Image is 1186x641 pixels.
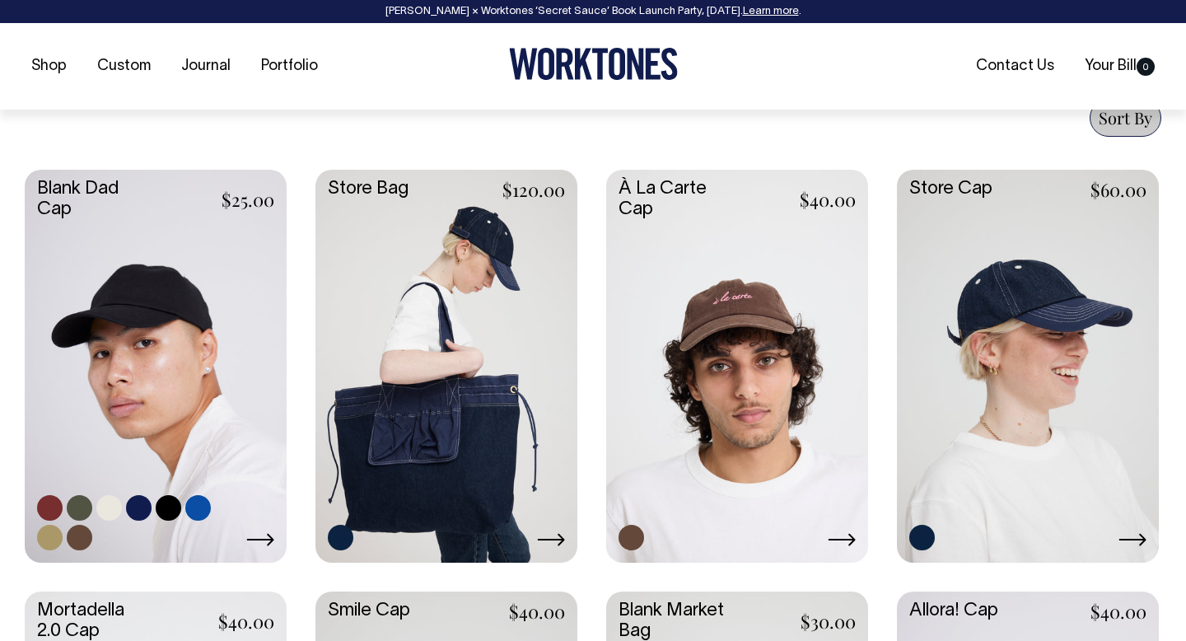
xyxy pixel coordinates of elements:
[1137,58,1155,76] span: 0
[175,53,237,80] a: Journal
[1078,53,1161,80] a: Your Bill0
[969,53,1061,80] a: Contact Us
[91,53,157,80] a: Custom
[25,53,73,80] a: Shop
[16,6,1170,17] div: [PERSON_NAME] × Worktones ‘Secret Sauce’ Book Launch Party, [DATE]. .
[254,53,325,80] a: Portfolio
[743,7,799,16] a: Learn more
[1099,106,1152,129] span: Sort By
